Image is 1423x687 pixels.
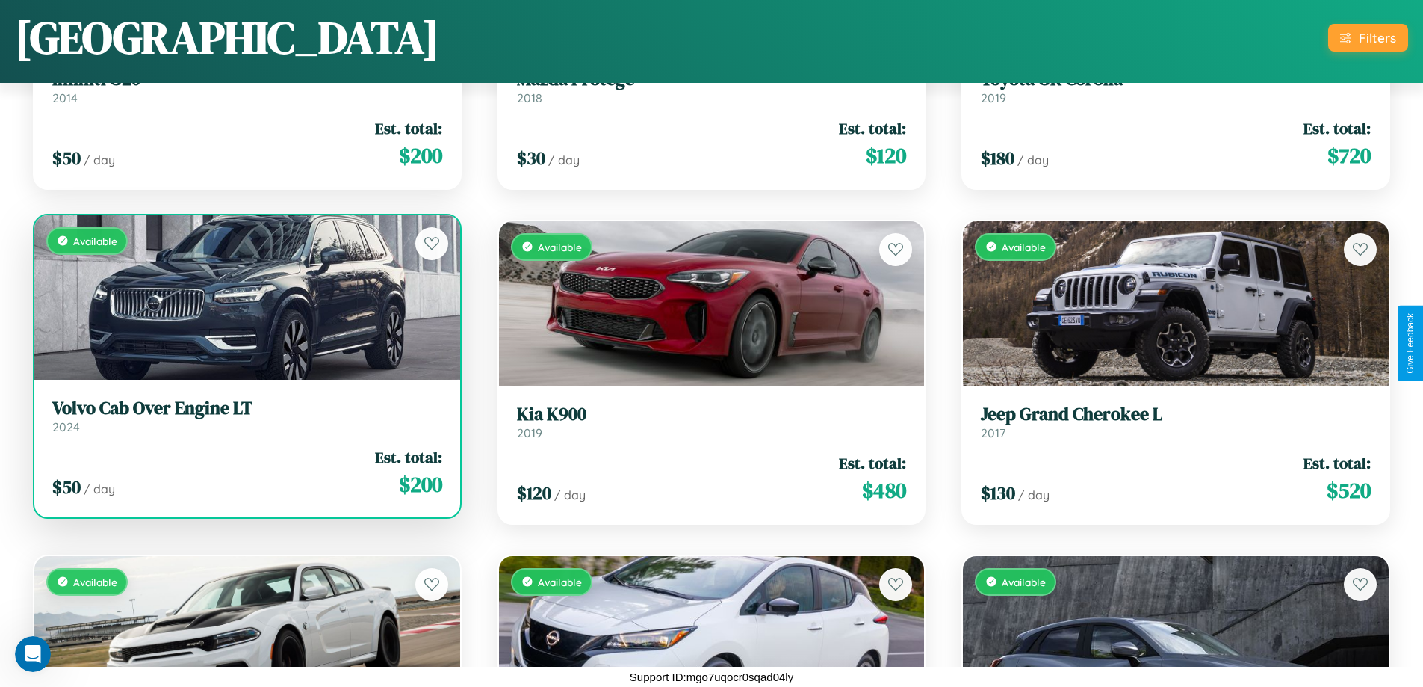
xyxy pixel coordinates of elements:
[1018,487,1050,502] span: / day
[1002,241,1046,253] span: Available
[15,7,439,68] h1: [GEOGRAPHIC_DATA]
[862,475,906,505] span: $ 480
[554,487,586,502] span: / day
[517,146,545,170] span: $ 30
[52,475,81,499] span: $ 50
[517,90,542,105] span: 2018
[52,90,78,105] span: 2014
[981,404,1371,440] a: Jeep Grand Cherokee L2017
[630,667,793,687] p: Support ID: mgo7uqocr0sqad04ly
[15,636,51,672] iframe: Intercom live chat
[1303,117,1371,139] span: Est. total:
[52,398,442,434] a: Volvo Cab Over Engine LT2024
[375,446,442,468] span: Est. total:
[538,241,582,253] span: Available
[73,576,117,588] span: Available
[517,404,907,425] h3: Kia K900
[517,404,907,440] a: Kia K9002019
[399,141,442,170] span: $ 200
[981,90,1006,105] span: 2019
[981,404,1371,425] h3: Jeep Grand Cherokee L
[1405,313,1416,374] div: Give Feedback
[981,425,1005,440] span: 2017
[548,153,580,167] span: / day
[73,235,117,247] span: Available
[399,469,442,499] span: $ 200
[981,481,1015,505] span: $ 130
[52,69,442,105] a: Infiniti G202014
[1303,452,1371,474] span: Est. total:
[52,419,80,434] span: 2024
[839,452,906,474] span: Est. total:
[1327,475,1371,505] span: $ 520
[538,576,582,588] span: Available
[1017,153,1049,167] span: / day
[1327,141,1371,170] span: $ 720
[375,117,442,139] span: Est. total:
[84,481,115,496] span: / day
[517,481,551,505] span: $ 120
[84,153,115,167] span: / day
[517,425,542,440] span: 2019
[1002,576,1046,588] span: Available
[52,146,81,170] span: $ 50
[1328,24,1408,52] button: Filters
[1359,30,1396,46] div: Filters
[52,398,442,419] h3: Volvo Cab Over Engine LT
[517,69,907,105] a: Mazda Protege2018
[981,69,1371,105] a: Toyota GR Corolla2019
[839,117,906,139] span: Est. total:
[981,146,1014,170] span: $ 180
[866,141,906,170] span: $ 120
